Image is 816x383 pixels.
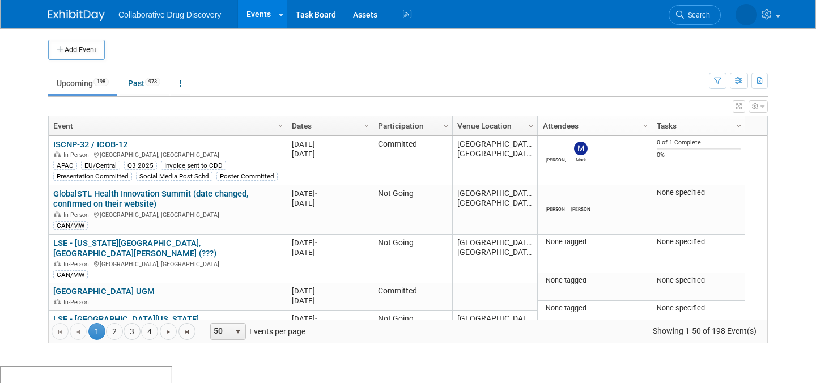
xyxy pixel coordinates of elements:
[81,161,120,170] div: EU/Central
[211,324,230,339] span: 50
[292,238,368,248] div: [DATE]
[93,78,109,86] span: 198
[53,116,279,135] a: Event
[452,311,537,360] td: [GEOGRAPHIC_DATA], [GEOGRAPHIC_DATA]
[141,323,158,340] a: 4
[124,323,141,340] a: 3
[373,283,452,311] td: Committed
[54,151,61,157] img: In-Person Event
[457,116,530,135] a: Venue Location
[736,4,757,25] img: Carly Hutner
[196,323,317,340] span: Events per page
[543,304,648,313] div: None tagged
[452,185,537,235] td: [GEOGRAPHIC_DATA], [GEOGRAPHIC_DATA]
[657,237,741,246] div: None specified
[571,205,591,212] div: Michael Woodhouse
[182,327,192,337] span: Go to the last page
[657,188,741,197] div: None specified
[48,40,105,60] button: Add Event
[292,248,368,257] div: [DATE]
[378,116,445,135] a: Participation
[292,314,368,324] div: [DATE]
[292,296,368,305] div: [DATE]
[543,276,648,285] div: None tagged
[526,121,535,130] span: Column Settings
[525,116,538,133] a: Column Settings
[53,286,155,296] a: [GEOGRAPHIC_DATA] UGM
[118,10,221,19] span: Collaborative Drug Discovery
[275,116,287,133] a: Column Settings
[120,73,169,94] a: Past973
[70,323,87,340] a: Go to the previous page
[63,211,92,219] span: In-Person
[216,172,278,181] div: Poster Committed
[292,139,368,149] div: [DATE]
[315,239,317,247] span: -
[543,116,644,135] a: Attendees
[53,139,127,150] a: ISCNP-32 / ICOB-12
[48,73,117,94] a: Upcoming198
[441,121,450,130] span: Column Settings
[145,78,160,86] span: 973
[52,323,69,340] a: Go to the first page
[63,299,92,306] span: In-Person
[53,172,132,181] div: Presentation Committed
[373,136,452,185] td: Committed
[571,155,591,163] div: Mark Garlinghouse
[315,287,317,295] span: -
[74,327,83,337] span: Go to the previous page
[734,121,743,130] span: Column Settings
[549,191,562,205] img: Evan Moriarity
[292,116,365,135] a: Dates
[657,151,741,159] div: 0%
[164,327,173,337] span: Go to the next page
[733,116,746,133] a: Column Settings
[106,323,123,340] a: 2
[546,155,566,163] div: Eric Gifford
[53,238,216,259] a: LSE - [US_STATE][GEOGRAPHIC_DATA], [GEOGRAPHIC_DATA][PERSON_NAME] (???)
[574,191,588,205] img: Michael Woodhouse
[54,299,61,304] img: In-Person Event
[233,327,243,337] span: select
[53,161,77,170] div: APAC
[53,314,201,335] a: LSE - [GEOGRAPHIC_DATA][US_STATE], [GEOGRAPHIC_DATA] (???)
[292,198,368,208] div: [DATE]
[292,149,368,159] div: [DATE]
[161,161,226,170] div: Invoice sent to CDD
[53,270,88,279] div: CAN/MW
[315,189,317,198] span: -
[452,136,537,185] td: [GEOGRAPHIC_DATA], [GEOGRAPHIC_DATA]
[373,235,452,283] td: Not Going
[657,276,741,285] div: None specified
[669,5,721,25] a: Search
[373,185,452,235] td: Not Going
[63,261,92,268] span: In-Person
[315,314,317,323] span: -
[643,323,767,339] span: Showing 1-50 of 198 Event(s)
[440,116,453,133] a: Column Settings
[54,261,61,266] img: In-Person Event
[292,286,368,296] div: [DATE]
[160,323,177,340] a: Go to the next page
[54,211,61,217] img: In-Person Event
[574,142,588,155] img: Mark Garlinghouse
[53,150,282,159] div: [GEOGRAPHIC_DATA], [GEOGRAPHIC_DATA]
[53,221,88,230] div: CAN/MW
[53,259,282,269] div: [GEOGRAPHIC_DATA], [GEOGRAPHIC_DATA]
[452,235,537,283] td: [GEOGRAPHIC_DATA], [GEOGRAPHIC_DATA]
[549,142,562,155] img: Eric Gifford
[124,161,157,170] div: Q3 2025
[88,323,105,340] span: 1
[53,210,282,219] div: [GEOGRAPHIC_DATA], [GEOGRAPHIC_DATA]
[178,323,195,340] a: Go to the last page
[546,205,566,212] div: Evan Moriarity
[63,151,92,159] span: In-Person
[543,237,648,246] div: None tagged
[53,189,248,210] a: GlobalSTL Health Innovation Summit (date changed, confirmed on their website)
[276,121,285,130] span: Column Settings
[373,311,452,360] td: Not Going
[641,121,650,130] span: Column Settings
[657,304,741,313] div: None specified
[48,10,105,21] img: ExhibitDay
[657,116,738,135] a: Tasks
